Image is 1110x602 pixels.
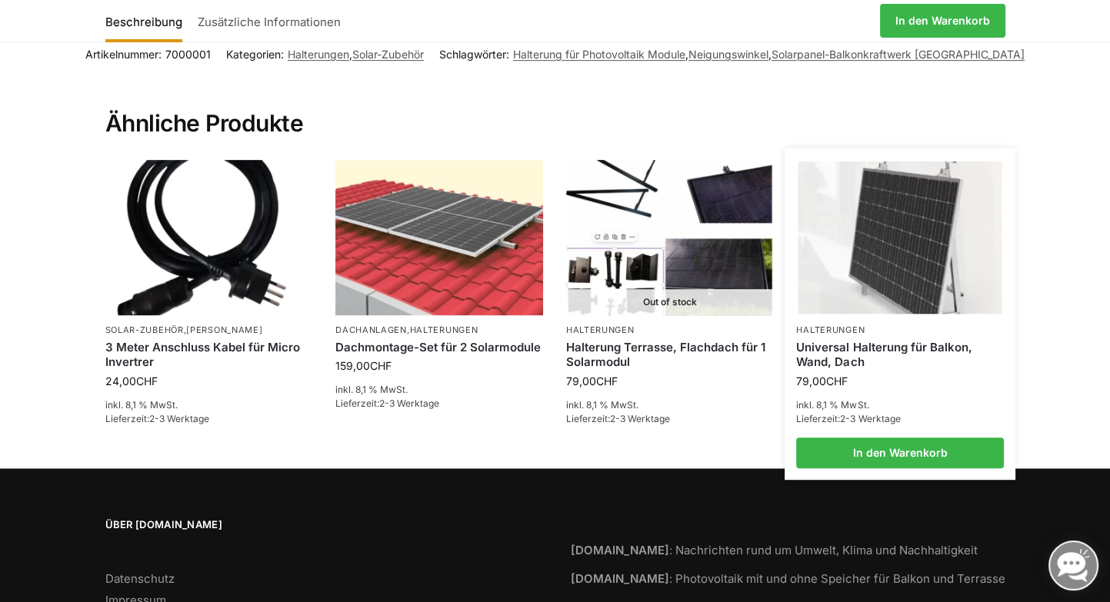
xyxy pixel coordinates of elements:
[105,517,540,533] span: Über [DOMAIN_NAME]
[566,340,774,370] a: Halterung Terrasse, Flachdach für 1 Solarmodul
[105,324,184,335] a: Solar-Zubehör
[796,437,1004,468] a: In den Warenkorb legen: „Universal Halterung für Balkon, Wand, Dach“
[410,324,478,335] a: Halterungen
[105,340,313,370] a: 3 Meter Anschluss Kabel für Micro Invertrer
[596,374,618,387] span: CHF
[826,374,848,387] span: CHF
[796,340,1004,370] a: Universal Halterung für Balkon, Wand, Dach
[566,160,774,315] img: Halterung Terrasse, Flachdach für 1 Solarmodul
[352,48,424,61] a: Solar-Zubehör
[335,160,543,315] img: Halterung Solarpaneele Ziegeldach
[288,48,349,61] a: Halterungen
[370,359,392,372] span: CHF
[439,46,1025,62] span: Schlagwörter: , ,
[186,324,262,335] a: [PERSON_NAME]
[566,324,635,335] a: Halterungen
[335,324,543,336] p: ,
[335,340,543,355] a: Dachmontage-Set für 2 Solarmodule
[136,374,158,387] span: CHF
[105,160,313,315] img: Anschlusskabel-3meter
[105,571,175,586] a: Datenschutz
[571,543,978,557] a: [DOMAIN_NAME]: Nachrichten rund um Umwelt, Klima und Nachhaltigkeit
[335,397,439,409] span: Lieferzeit:
[105,398,313,412] p: inkl. 8,1 % MwSt.
[105,324,313,336] p: ,
[798,161,1002,314] img: Befestigung Solarpaneele
[335,383,543,397] p: inkl. 8,1 % MwSt.
[772,48,1025,61] a: Solarpanel-Balkonkraftwerk [GEOGRAPHIC_DATA]
[796,374,848,387] bdi: 79,00
[796,398,1004,412] p: inkl. 8,1 % MwSt.
[610,413,670,424] span: 2-3 Werktage
[566,413,670,424] span: Lieferzeit:
[571,543,669,557] strong: [DOMAIN_NAME]
[571,571,1005,586] a: [DOMAIN_NAME]: Photovoltaik mit und ohne Speicher für Balkon und Terrasse
[149,413,209,424] span: 2-3 Werktage
[105,72,1005,138] h2: Ähnliche Produkte
[566,398,774,412] p: inkl. 8,1 % MwSt.
[105,374,158,387] bdi: 24,00
[566,374,618,387] bdi: 79,00
[165,48,211,61] span: 7000001
[840,413,900,424] span: 2-3 Werktage
[335,359,392,372] bdi: 159,00
[226,46,424,62] span: Kategorien: ,
[571,571,669,586] strong: [DOMAIN_NAME]
[379,397,439,409] span: 2-3 Werktage
[688,48,768,61] a: Neigungswinkel
[105,413,209,424] span: Lieferzeit:
[335,324,407,335] a: Dachanlagen
[796,324,865,335] a: Halterungen
[513,48,685,61] a: Halterung für Photovoltaik Module
[796,413,900,424] span: Lieferzeit:
[85,46,211,62] span: Artikelnummer:
[566,160,774,315] a: Out of stockHalterung Terrasse, Flachdach für 1 Solarmodul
